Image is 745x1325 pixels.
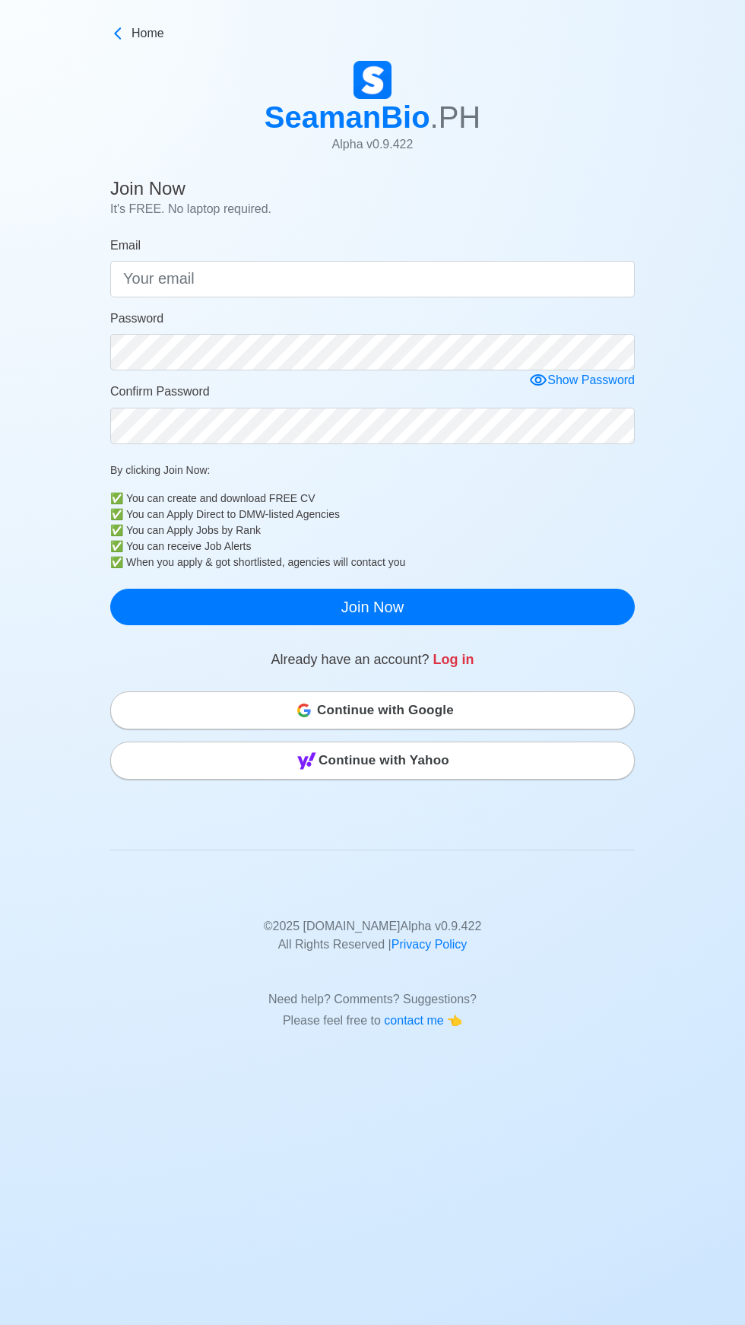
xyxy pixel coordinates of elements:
[122,1012,623,1030] p: Please feel free to
[110,24,635,43] a: Home
[265,61,481,166] a: SeamanBio.PHAlpha v0.9.422
[353,61,392,99] img: Logo
[384,1014,447,1027] span: contact me
[110,491,123,507] b: ✅
[430,100,481,134] span: .PH
[319,745,449,776] span: Continue with Yahoo
[433,652,474,667] a: Log in
[317,695,454,726] span: Continue with Google
[132,24,164,43] span: Home
[529,371,635,390] div: Show Password
[126,491,635,507] div: You can create and download FREE CV
[110,462,635,478] p: By clicking Join Now:
[265,135,481,154] p: Alpha v 0.9.422
[110,200,635,218] p: It's FREE. No laptop required.
[126,554,635,570] div: When you apply & got shortlisted, agencies will contact you
[126,539,635,554] div: You can receive Job Alerts
[110,385,210,398] span: Confirm Password
[110,554,123,570] b: ✅
[110,523,123,539] b: ✅
[392,938,468,951] a: Privacy Policy
[126,507,635,523] div: You can Apply Direct to DMW-listed Agencies
[110,261,635,297] input: Your email
[447,1014,462,1027] span: point
[122,972,623,1009] p: Need help? Comments? Suggestions?
[110,178,635,200] h4: Join Now
[110,312,163,325] span: Password
[110,507,123,523] b: ✅
[110,650,635,670] p: Already have an account?
[265,99,481,135] h1: SeamanBio
[110,589,635,625] button: Join Now
[122,899,623,954] p: © 2025 [DOMAIN_NAME] Alpha v 0.9.422 All Rights Reserved |
[126,523,635,539] div: You can Apply Jobs by Rank
[110,539,123,554] b: ✅
[110,691,635,729] button: Continue with Google
[110,742,635,780] button: Continue with Yahoo
[110,239,141,252] span: Email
